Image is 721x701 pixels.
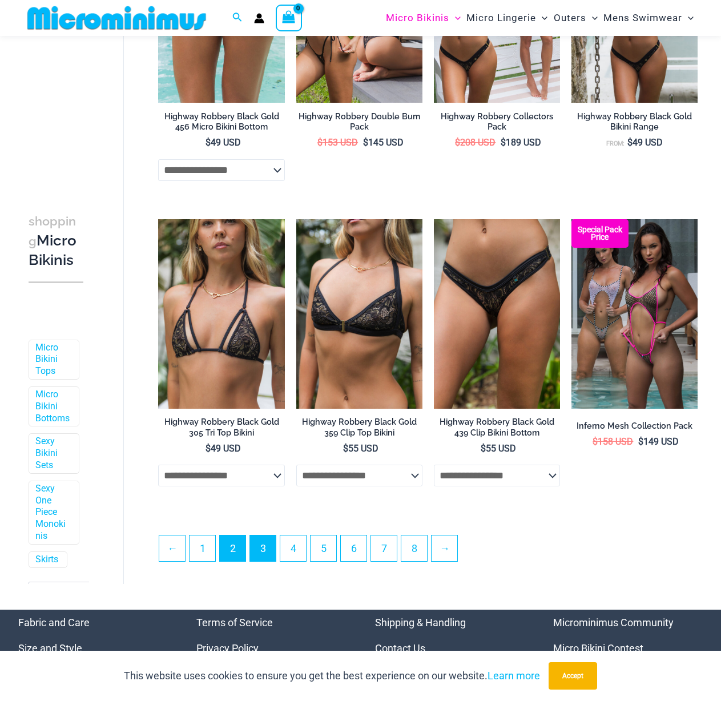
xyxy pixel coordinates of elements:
a: Highway Robbery Black Gold 359 Clip Top 01Highway Robbery Black Gold 359 Clip Top 03Highway Robbe... [296,219,422,409]
a: Inferno Mesh Collection Pack [571,421,698,436]
a: Skirts [35,553,58,565]
h2: Highway Robbery Black Gold 456 Micro Bikini Bottom [158,111,284,132]
h3: Micro Bikinis [29,211,83,270]
a: Search icon link [232,11,243,25]
a: Sexy One Piece Monokinis [35,482,70,542]
a: Size and Style [18,642,82,654]
span: Page 2 [220,535,245,561]
a: OutersMenu ToggleMenu Toggle [551,3,601,33]
aside: Footer Widget 4 [553,610,703,687]
span: - Shop Color [29,582,108,618]
h2: Highway Robbery Black Gold Bikini Range [571,111,698,132]
span: Menu Toggle [586,3,598,33]
span: $ [638,436,643,447]
p: This website uses cookies to ensure you get the best experience on our website. [124,667,540,684]
button: Accept [549,662,597,690]
a: Fabric and Care [18,617,90,629]
a: Page 1 [190,535,215,561]
span: shopping [29,214,76,248]
bdi: 55 USD [481,443,516,454]
a: Terms of Service [196,617,273,629]
nav: Product Pagination [158,535,698,568]
a: Inferno Mesh One Piece Collection Pack (3) Inferno Mesh Black White 8561 One Piece 08Inferno Mesh... [571,219,698,409]
a: Highway Robbery Black Gold 439 Clip Bottom 01Highway Robbery Black Gold 439 Clip Bottom 02Highway... [434,219,560,409]
bdi: 149 USD [638,436,679,447]
a: → [432,535,457,561]
img: Inferno Mesh One Piece Collection Pack (3) [571,219,698,409]
span: Menu Toggle [449,3,461,33]
nav: Site Navigation [381,2,698,34]
h2: Highway Robbery Black Gold 359 Clip Top Bikini [296,417,422,438]
a: Highway Robbery Black Gold 439 Clip Bikini Bottom [434,417,560,442]
a: Micro BikinisMenu ToggleMenu Toggle [383,3,464,33]
a: View Shopping Cart, empty [276,5,302,31]
h2: Inferno Mesh Collection Pack [571,421,698,432]
a: Highway Robbery Black Gold 359 Clip Top Bikini [296,417,422,442]
nav: Menu [196,610,347,687]
bdi: 49 USD [627,137,663,148]
b: Special Pack Price [571,226,629,241]
a: Micro Bikini Tops [35,341,70,377]
span: $ [481,443,486,454]
a: Highway Robbery Black Gold Bikini Range [571,111,698,137]
span: Outers [554,3,586,33]
a: Page 8 [401,535,427,561]
span: $ [593,436,598,447]
bdi: 158 USD [593,436,633,447]
span: Mens Swimwear [603,3,682,33]
nav: Menu [375,610,525,687]
span: $ [455,137,460,148]
img: MM SHOP LOGO FLAT [23,5,211,31]
a: Page 4 [280,535,306,561]
a: ← [159,535,185,561]
bdi: 49 USD [206,137,241,148]
a: Highway Robbery Double Bum Pack [296,111,422,137]
span: $ [343,443,348,454]
bdi: 145 USD [363,137,404,148]
a: Page 3 [250,535,276,561]
aside: Footer Widget 3 [375,610,525,687]
bdi: 49 USD [206,443,241,454]
span: $ [363,137,368,148]
span: $ [317,137,323,148]
span: Micro Bikinis [386,3,449,33]
a: Page 7 [371,535,397,561]
h2: Highway Robbery Collectors Pack [434,111,560,132]
a: Account icon link [254,13,264,23]
a: Contact Us [375,642,425,654]
span: Micro Lingerie [466,3,536,33]
a: Privacy Policy [196,642,259,654]
a: Mens SwimwearMenu ToggleMenu Toggle [601,3,696,33]
img: Highway Robbery Black Gold 439 Clip Bottom 01 [434,219,560,409]
h2: Highway Robbery Black Gold 439 Clip Bikini Bottom [434,417,560,438]
a: Micro Bikini Bottoms [35,389,70,424]
a: Page 5 [311,535,336,561]
bdi: 208 USD [455,137,496,148]
a: Highway Robbery Collectors Pack [434,111,560,137]
h2: Highway Robbery Black Gold 305 Tri Top Bikini [158,417,284,438]
a: Sexy Bikini Sets [35,436,70,471]
aside: Footer Widget 1 [18,610,168,687]
span: Menu Toggle [536,3,547,33]
h2: Highway Robbery Double Bum Pack [296,111,422,132]
nav: Menu [553,610,703,687]
bdi: 189 USD [501,137,541,148]
span: Menu Toggle [682,3,694,33]
a: Page 6 [341,535,366,561]
img: Highway Robbery Black Gold 359 Clip Top 01 [296,219,422,409]
img: Highway Robbery Black Gold 305 Tri Top 01 [158,219,284,409]
bdi: 55 USD [343,443,378,454]
a: Highway Robbery Black Gold 305 Tri Top Bikini [158,417,284,442]
a: Microminimus Community [553,617,674,629]
span: From: [606,140,625,147]
a: Highway Robbery Black Gold 456 Micro Bikini Bottom [158,111,284,137]
span: $ [501,137,506,148]
a: Micro Bikini Contest [553,642,643,654]
a: Learn more [488,670,540,682]
aside: Footer Widget 2 [196,610,347,687]
bdi: 153 USD [317,137,358,148]
span: $ [627,137,633,148]
span: $ [206,443,211,454]
nav: Menu [18,610,168,687]
span: - Shop Color [29,581,108,619]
